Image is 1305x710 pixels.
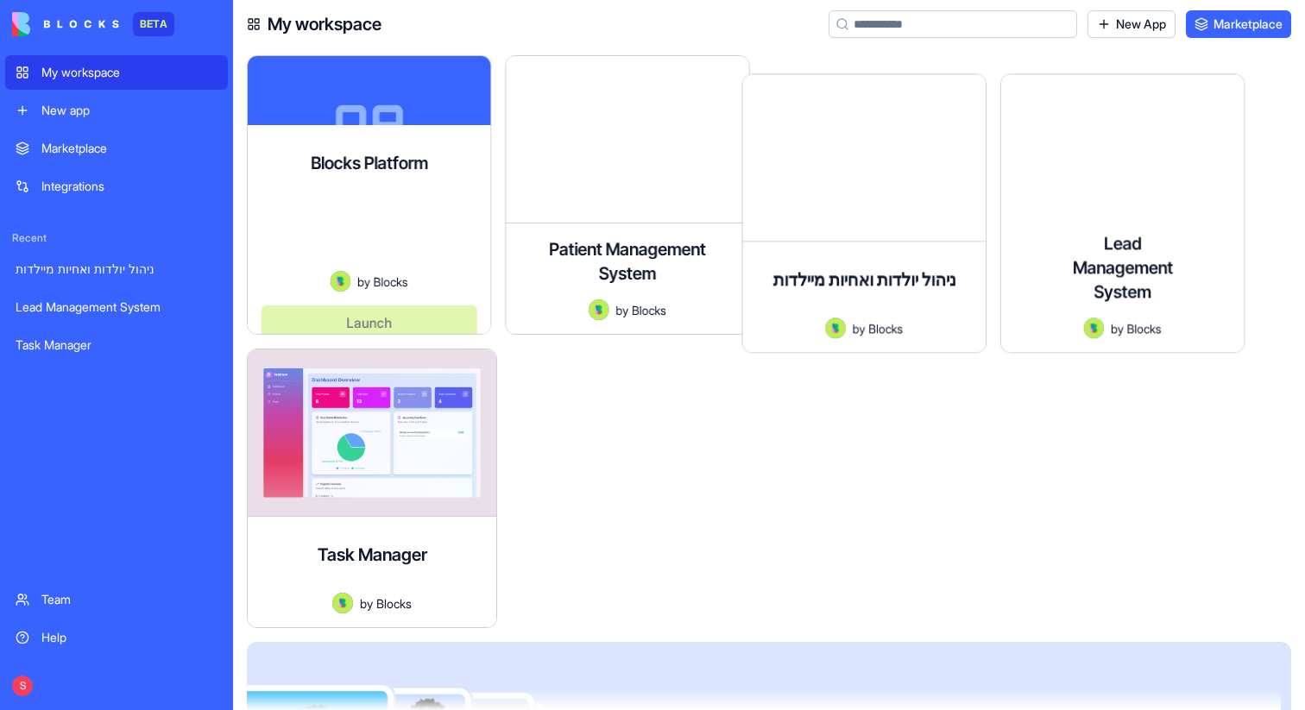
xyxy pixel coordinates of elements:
span: Blocks [1127,319,1162,337]
a: Marketplace [1186,10,1291,38]
a: ניהול יולדות ואחיות מיילדותAvatarbyBlocks [775,55,1025,335]
div: BETA [133,12,174,36]
h4: Lead Management System [1055,231,1189,304]
button: Launch [262,305,477,340]
a: Blocks PlatformAvatarbyBlocksLaunch [247,55,497,335]
div: Marketplace [41,140,217,157]
span: Blocks [376,594,412,613]
a: Integrations [5,169,228,204]
div: Help [41,629,217,646]
img: Avatar [825,317,845,338]
h4: My workspace [268,12,381,36]
span: by [615,301,628,319]
h4: ניהול יולדות ואחיות מיילדות [772,267,955,292]
img: Avatar [589,299,608,320]
span: Recent [5,231,228,245]
h4: Task Manager [318,543,427,567]
span: by [1111,319,1124,337]
a: Task ManagerAvatarbyBlocks [247,349,497,628]
img: Avatar [332,593,353,613]
div: Team [41,591,217,608]
div: My workspace [41,64,217,81]
div: Lead Management System [16,298,217,316]
h4: Patient Management System [520,237,735,286]
img: Avatar [331,271,350,292]
img: logo [12,12,119,36]
span: Blocks [868,319,903,337]
span: by [357,273,370,291]
a: Team [5,582,228,617]
span: Blocks [632,301,666,319]
span: S [12,675,33,696]
a: Lead Management System [5,290,228,324]
div: ניהול יולדות ואחיות מיילדות [16,261,217,278]
img: Avatar [1084,317,1104,338]
a: New app [5,93,228,128]
a: Lead Management SystemAvatarbyBlocks [1039,55,1289,335]
div: New app [41,102,217,119]
a: Patient Management SystemAvatarbyBlocks [511,55,761,335]
a: New App [1087,10,1176,38]
div: Integrations [41,178,217,195]
a: Marketplace [5,131,228,166]
span: by [360,594,373,613]
h4: Blocks Platform [311,151,428,175]
span: by [853,319,866,337]
a: My workspace [5,55,228,90]
span: Blocks [374,273,408,291]
a: ניהול יולדות ואחיות מיילדות [5,252,228,286]
a: Help [5,620,228,655]
a: Task Manager [5,328,228,362]
div: Task Manager [16,336,217,354]
a: BETA [12,12,174,36]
